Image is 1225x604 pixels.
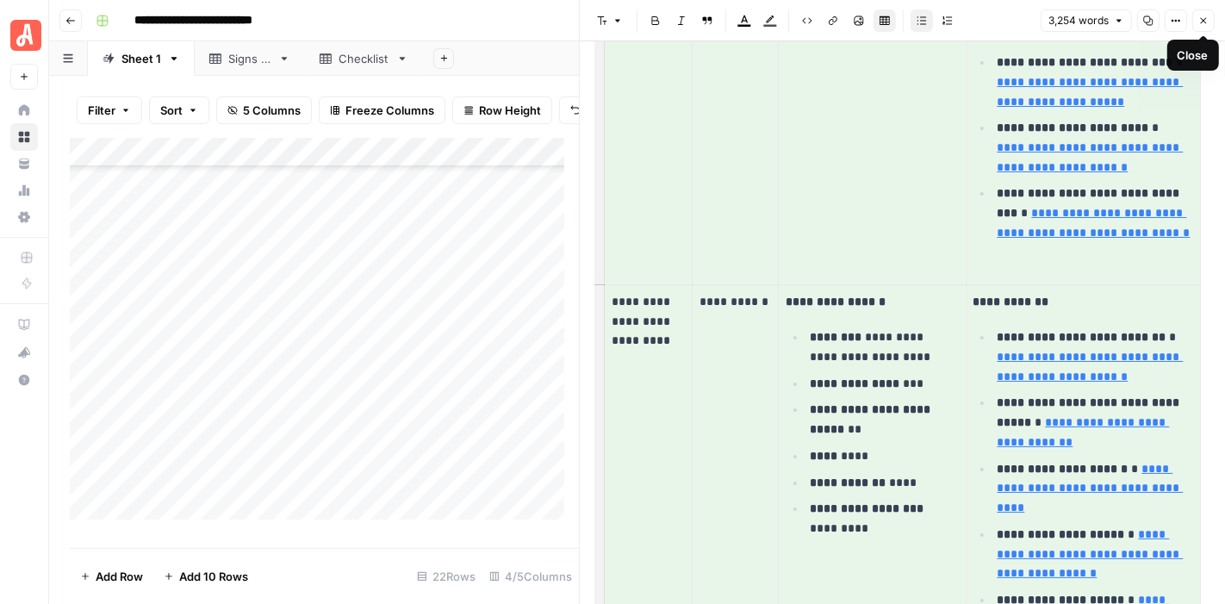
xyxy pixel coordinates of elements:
[77,97,142,124] button: Filter
[479,102,541,119] span: Row Height
[179,568,248,585] span: Add 10 Rows
[11,339,37,365] div: What's new?
[410,563,482,590] div: 22 Rows
[305,41,423,76] a: Checklist
[10,150,38,177] a: Your Data
[228,50,271,67] div: Signs of
[10,366,38,394] button: Help + Support
[70,563,153,590] button: Add Row
[10,14,38,57] button: Workspace: Angi
[482,563,579,590] div: 4/5 Columns
[88,41,195,76] a: Sheet 1
[1041,9,1132,32] button: 3,254 words
[345,102,434,119] span: Freeze Columns
[160,102,183,119] span: Sort
[216,97,312,124] button: 5 Columns
[10,20,41,51] img: Angi Logo
[339,50,389,67] div: Checklist
[96,568,143,585] span: Add Row
[243,102,301,119] span: 5 Columns
[10,123,38,151] a: Browse
[195,41,305,76] a: Signs of
[1048,13,1109,28] span: 3,254 words
[149,97,209,124] button: Sort
[10,311,38,339] a: AirOps Academy
[121,50,161,67] div: Sheet 1
[10,203,38,231] a: Settings
[319,97,445,124] button: Freeze Columns
[153,563,258,590] button: Add 10 Rows
[452,97,552,124] button: Row Height
[10,339,38,366] button: What's new?
[88,102,115,119] span: Filter
[10,177,38,204] a: Usage
[10,97,38,124] a: Home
